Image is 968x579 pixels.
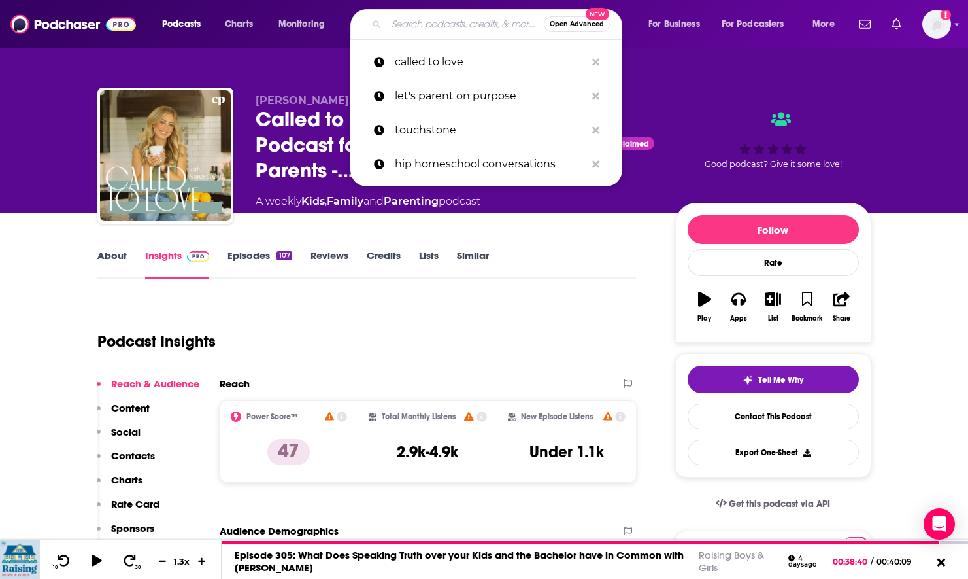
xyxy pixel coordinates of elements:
[756,283,790,330] button: List
[922,10,951,39] span: Logged in as nwierenga
[363,195,384,207] span: and
[873,557,925,567] span: 00:40:09
[350,113,622,147] a: touchstone
[924,508,955,540] div: Open Intercom Messenger
[363,9,635,39] div: Search podcasts, credits, & more...
[225,15,253,33] span: Charts
[688,215,859,244] button: Follow
[922,10,951,39] img: User Profile
[97,249,127,279] a: About
[854,13,876,35] a: Show notifications dropdown
[688,283,722,330] button: Play
[688,366,859,393] button: tell me why sparkleTell Me Why
[118,553,143,570] button: 30
[713,14,803,35] button: open menu
[310,249,348,279] a: Reviews
[111,449,155,462] p: Contacts
[220,525,339,537] h2: Audience Demographics
[544,16,610,32] button: Open AdvancedNew
[639,14,716,35] button: open menu
[730,315,747,323] div: Apps
[135,565,141,570] span: 30
[812,15,835,33] span: More
[617,141,649,147] span: Claimed
[267,439,310,465] p: 47
[395,147,586,181] p: hip homeschool conversations
[768,315,778,323] div: List
[833,315,850,323] div: Share
[386,14,544,35] input: Search podcasts, credits, & more...
[153,14,218,35] button: open menu
[162,15,201,33] span: Podcasts
[171,556,193,567] div: 1.3 x
[675,94,871,186] div: Good podcast? Give it some love!
[722,15,784,33] span: For Podcasters
[688,249,859,276] div: Rate
[743,375,753,385] img: tell me why sparkle
[256,94,598,107] span: [PERSON_NAME] and [DEMOGRAPHIC_DATA][PERSON_NAME]
[220,377,250,390] h2: Reach
[382,412,456,421] h2: Total Monthly Listens
[705,488,841,520] a: Get this podcast via API
[648,15,700,33] span: For Business
[550,21,604,27] span: Open Advanced
[824,283,858,330] button: Share
[111,474,142,486] p: Charts
[871,557,873,567] span: /
[278,15,325,33] span: Monitoring
[350,147,622,181] a: hip homeschool conversations
[384,195,439,207] a: Parenting
[276,251,292,260] div: 107
[350,79,622,113] a: let's parent on purpose
[395,79,586,113] p: let's parent on purpose
[792,315,822,323] div: Bookmark
[100,90,231,221] img: Called to Love: An Adoption Podcast for Christian Parents - Christian Adoption, Trauma and Healin...
[235,549,684,574] a: Episode 305: What Does Speaking Truth over your Kids and the Bachelor have in Common with [PERSON...
[941,10,951,20] svg: Add a profile image
[844,535,867,548] a: Pro website
[111,498,159,510] p: Rate Card
[758,375,803,385] span: Tell Me Why
[327,195,363,207] a: Family
[216,14,261,35] a: Charts
[325,195,327,207] span: ,
[688,404,859,429] a: Contact This Podcast
[833,557,871,567] span: 00:38:40
[529,442,604,462] h3: Under 1.1k
[256,194,480,209] div: A weekly podcast
[419,249,439,279] a: Lists
[395,45,586,79] p: called to love
[10,12,136,37] img: Podchaser - Follow, Share and Rate Podcasts
[722,283,756,330] button: Apps
[97,377,199,402] button: Reach & Audience
[97,522,154,546] button: Sponsors
[521,412,593,421] h2: New Episode Listens
[97,498,159,522] button: Rate Card
[395,113,586,147] p: touchstone
[729,499,830,510] span: Get this podcast via API
[367,249,401,279] a: Credits
[457,249,489,279] a: Similar
[350,45,622,79] a: called to love
[97,474,142,498] button: Charts
[886,13,907,35] a: Show notifications dropdown
[53,565,58,570] span: 10
[97,402,150,426] button: Content
[97,449,155,474] button: Contacts
[699,549,764,574] a: Raising Boys & Girls
[697,315,711,323] div: Play
[97,332,216,351] h1: Podcast Insights
[586,8,609,20] span: New
[788,555,826,569] div: 4 days ago
[688,440,859,465] button: Export One-Sheet
[97,426,141,450] button: Social
[111,377,199,390] p: Reach & Audience
[269,14,342,35] button: open menu
[844,537,867,548] img: Podchaser Pro
[803,14,851,35] button: open menu
[922,10,951,39] button: Show profile menu
[227,249,292,279] a: Episodes107
[50,553,75,570] button: 10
